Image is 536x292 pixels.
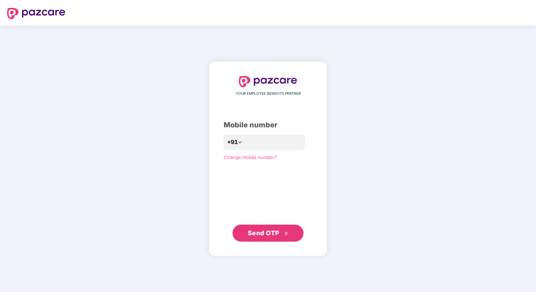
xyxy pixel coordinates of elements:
[248,229,279,237] span: Send OTP
[227,138,238,147] span: +91
[236,91,301,97] span: YOUR EMPLOYEE BENEFITS PARTNER
[238,140,242,144] span: down
[239,76,297,87] img: logo
[224,154,277,160] a: Change mobile number?
[284,231,289,236] span: double-right
[233,225,303,242] button: Send OTPdouble-right
[224,120,312,131] div: Mobile number
[7,8,65,19] img: logo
